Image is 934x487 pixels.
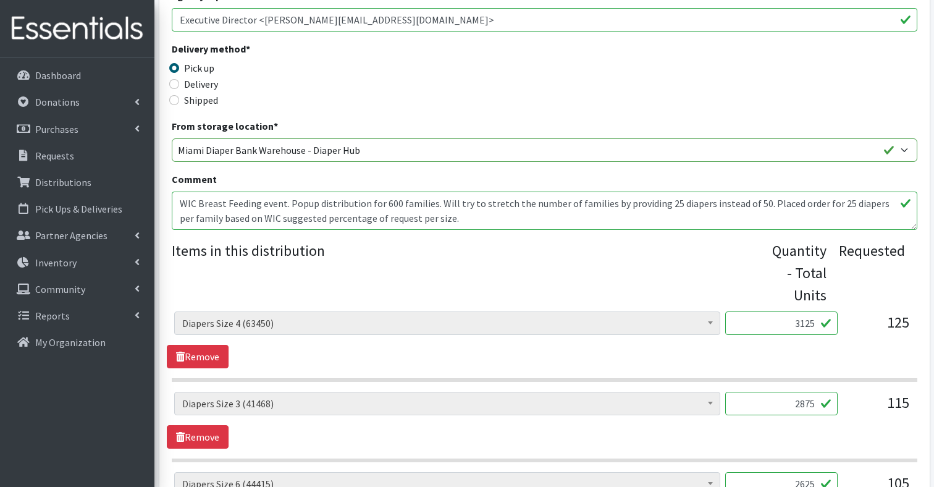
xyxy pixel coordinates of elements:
[35,150,74,162] p: Requests
[5,117,149,142] a: Purchases
[184,93,218,108] label: Shipped
[35,176,91,188] p: Distributions
[182,315,712,332] span: Diapers Size 4 (63450)
[725,311,838,335] input: Quantity
[35,229,107,242] p: Partner Agencies
[35,69,81,82] p: Dashboard
[5,90,149,114] a: Donations
[5,250,149,275] a: Inventory
[35,310,70,322] p: Reports
[167,345,229,368] a: Remove
[182,395,712,412] span: Diapers Size 3 (41468)
[274,120,278,132] abbr: required
[172,240,768,302] legend: Items in this distribution
[172,41,358,61] legend: Delivery method
[5,143,149,168] a: Requests
[35,336,106,349] p: My Organization
[35,123,78,135] p: Purchases
[167,425,229,449] a: Remove
[5,63,149,88] a: Dashboard
[35,203,122,215] p: Pick Ups & Deliveries
[848,392,909,425] div: 115
[172,119,278,133] label: From storage location
[839,240,905,307] div: Requested
[184,77,218,91] label: Delivery
[5,330,149,355] a: My Organization
[35,283,85,295] p: Community
[5,170,149,195] a: Distributions
[35,256,77,269] p: Inventory
[174,311,720,335] span: Diapers Size 4 (63450)
[246,43,250,55] abbr: required
[172,172,217,187] label: Comment
[5,277,149,302] a: Community
[35,96,80,108] p: Donations
[848,311,909,345] div: 125
[184,61,214,75] label: Pick up
[768,240,826,307] div: Quantity - Total Units
[5,223,149,248] a: Partner Agencies
[172,192,917,230] textarea: WIC Breast Feeding event. Popup distribution for 600 families. Will try to trench the number of f...
[5,303,149,328] a: Reports
[174,392,720,415] span: Diapers Size 3 (41468)
[725,392,838,415] input: Quantity
[5,8,149,49] img: HumanEssentials
[5,197,149,221] a: Pick Ups & Deliveries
